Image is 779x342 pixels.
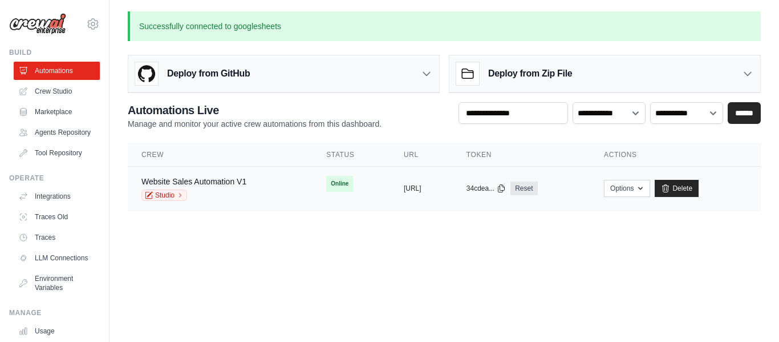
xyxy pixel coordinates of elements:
[488,67,572,81] h3: Deploy from Zip File
[14,62,100,80] a: Automations
[14,82,100,100] a: Crew Studio
[590,143,761,167] th: Actions
[9,13,66,35] img: Logo
[466,184,506,193] button: 34cdea...
[141,177,246,186] a: Website Sales Automation V1
[14,144,100,162] a: Tool Repository
[9,308,100,317] div: Manage
[453,143,590,167] th: Token
[167,67,250,81] h3: Deploy from GitHub
[14,322,100,340] a: Usage
[128,11,761,41] p: Successfully connected to googlesheets
[510,182,537,195] a: Reset
[14,123,100,142] a: Agents Repository
[9,174,100,183] div: Operate
[14,208,100,226] a: Traces Old
[135,62,158,85] img: GitHub Logo
[604,180,650,197] button: Options
[128,102,382,118] h2: Automations Live
[128,143,313,167] th: Crew
[9,48,100,57] div: Build
[14,103,100,121] a: Marketplace
[390,143,453,167] th: URL
[14,269,100,297] a: Environment Variables
[141,190,187,201] a: Studio
[14,187,100,206] a: Integrations
[128,118,382,130] p: Manage and monitor your active crew automations from this dashboard.
[655,180,699,197] a: Delete
[14,228,100,247] a: Traces
[14,249,100,267] a: LLM Connections
[313,143,390,167] th: Status
[326,176,353,192] span: Online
